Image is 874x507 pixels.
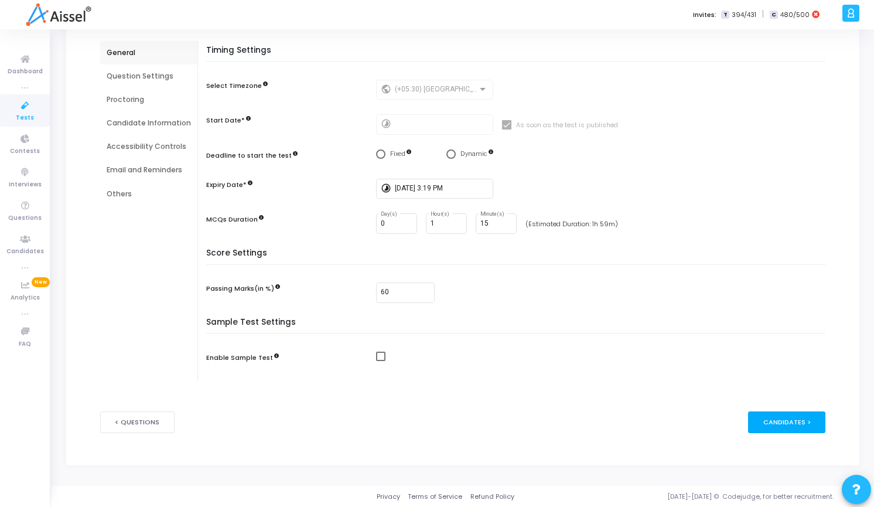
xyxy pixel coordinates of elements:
div: General [107,47,191,58]
label: Expiry Date* [206,180,252,190]
label: Enable Sample Test [206,353,279,363]
label: Deadline to start the test [206,151,292,161]
div: Accessibility Controls [107,141,191,152]
span: 480/500 [780,10,810,20]
label: Passing Marks(in %) [206,284,274,294]
label: Start Date* [206,115,245,125]
a: Refund Policy [470,492,514,502]
img: logo [26,3,91,26]
span: (+05:30) [GEOGRAPHIC_DATA]/[GEOGRAPHIC_DATA] [395,85,564,93]
div: Proctoring [107,94,191,105]
span: Dynamic [460,150,487,158]
span: C [770,11,777,19]
div: (Estimated Duration: 1h 59m) [525,219,618,229]
mat-icon: public [381,83,395,97]
h5: Timing Settings [206,46,832,62]
div: Candidates > [748,411,826,433]
span: Candidates [6,247,44,257]
div: Question Settings [107,71,191,81]
span: FAQ [19,339,31,349]
span: As soon as the test is published [516,118,618,132]
span: Tests [16,113,34,123]
a: Terms of Service [408,492,462,502]
div: Others [107,189,191,199]
span: 394/431 [732,10,756,20]
h5: Score Settings [206,249,832,265]
mat-radio-group: Select confirmation [376,149,493,159]
span: Contests [10,147,40,156]
span: Fixed [390,150,405,158]
span: New [32,277,50,287]
span: Dashboard [8,67,43,77]
button: < Questions [100,411,175,433]
label: Invites: [693,10,716,20]
span: Questions [8,213,42,223]
label: Select Timezone [206,81,262,91]
div: Candidate Information [107,118,191,128]
label: MCQs Duration [206,215,264,224]
a: Privacy [377,492,400,502]
span: T [721,11,729,19]
div: [DATE]-[DATE] © Codejudge, for better recruitment. [514,492,859,502]
span: Interviews [9,180,42,190]
mat-icon: timelapse [381,118,395,132]
span: | [762,8,764,21]
div: Email and Reminders [107,165,191,175]
h5: Sample Test Settings [206,318,832,334]
mat-icon: timelapse [381,182,395,196]
span: Analytics [11,293,40,303]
